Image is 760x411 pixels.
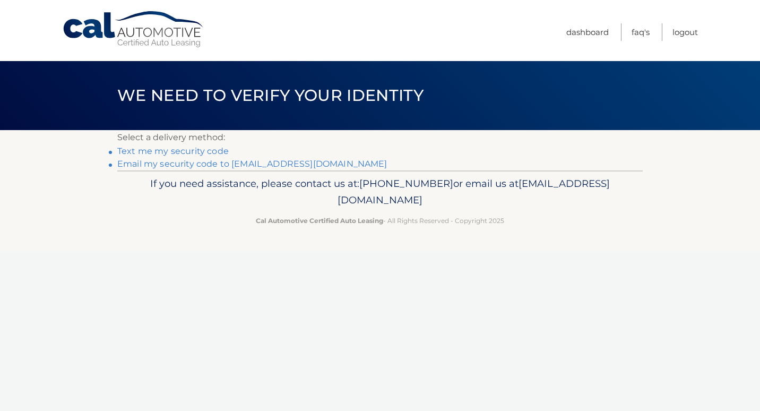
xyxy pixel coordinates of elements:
a: Logout [672,23,698,41]
span: We need to verify your identity [117,85,424,105]
a: Email my security code to [EMAIL_ADDRESS][DOMAIN_NAME] [117,159,387,169]
p: - All Rights Reserved - Copyright 2025 [124,215,636,226]
a: Dashboard [566,23,609,41]
p: Select a delivery method: [117,130,643,145]
a: FAQ's [632,23,650,41]
span: [PHONE_NUMBER] [359,177,453,190]
p: If you need assistance, please contact us at: or email us at [124,175,636,209]
a: Cal Automotive [62,11,205,48]
a: Text me my security code [117,146,229,156]
strong: Cal Automotive Certified Auto Leasing [256,217,383,225]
